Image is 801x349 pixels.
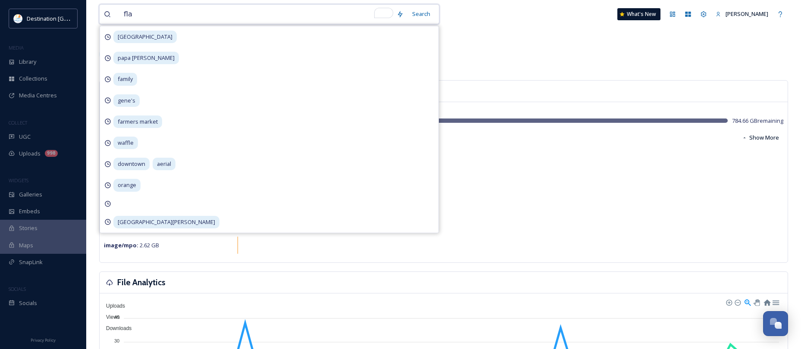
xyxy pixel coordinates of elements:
[754,299,759,305] div: Panning
[19,241,33,249] span: Maps
[100,325,131,331] span: Downloads
[14,14,22,23] img: download.png
[734,299,740,305] div: Zoom Out
[113,137,138,149] span: waffle
[113,216,219,228] span: [GEOGRAPHIC_DATA][PERSON_NAME]
[117,276,166,289] h3: File Analytics
[113,158,150,170] span: downtown
[19,150,41,158] span: Uploads
[9,44,24,51] span: MEDIA
[100,303,125,309] span: Uploads
[9,119,27,126] span: COLLECT
[763,311,788,336] button: Open Chat
[738,129,783,146] button: Show More
[153,158,175,170] span: aerial
[763,298,770,305] div: Reset Zoom
[113,73,137,85] span: family
[113,31,177,43] span: [GEOGRAPHIC_DATA]
[45,150,58,157] div: 998
[27,14,113,22] span: Destination [GEOGRAPHIC_DATA]
[19,299,37,307] span: Socials
[19,190,42,199] span: Galleries
[732,117,783,125] span: 784.66 GB remaining
[617,8,660,20] a: What's New
[19,133,31,141] span: UGC
[31,334,56,345] a: Privacy Policy
[726,299,732,305] div: Zoom In
[100,314,120,320] span: Views
[113,52,179,64] span: papa [PERSON_NAME]
[114,338,119,343] tspan: 30
[19,58,36,66] span: Library
[19,224,38,232] span: Stories
[113,179,141,191] span: orange
[113,94,140,107] span: gene's
[19,207,40,215] span: Embeds
[119,5,392,24] input: To enrich screen reader interactions, please activate Accessibility in Grammarly extension settings
[9,177,28,184] span: WIDGETS
[19,91,57,100] span: Media Centres
[408,6,435,22] div: Search
[113,115,162,128] span: farmers market
[772,298,779,305] div: Menu
[19,258,43,266] span: SnapLink
[19,75,47,83] span: Collections
[114,315,119,320] tspan: 40
[104,241,159,249] span: 2.62 GB
[726,10,768,18] span: [PERSON_NAME]
[9,286,26,292] span: SOCIALS
[31,337,56,343] span: Privacy Policy
[711,6,773,22] a: [PERSON_NAME]
[104,241,138,249] strong: image/mpo :
[744,298,751,305] div: Selection Zoom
